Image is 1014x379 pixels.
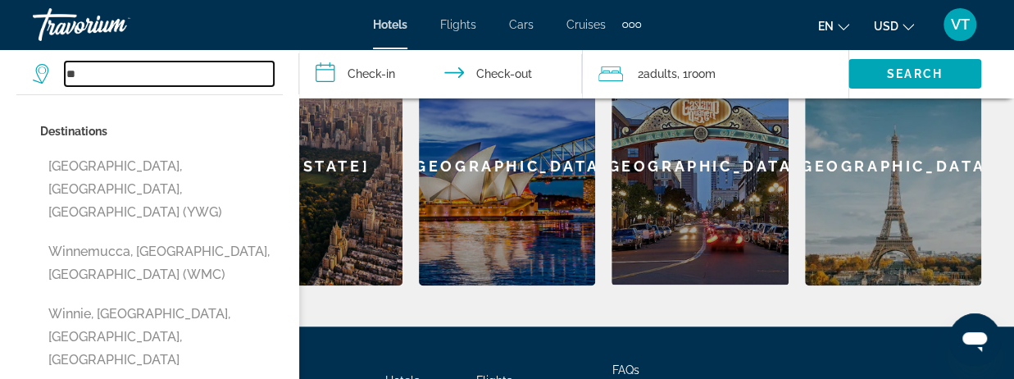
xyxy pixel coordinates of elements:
a: [GEOGRAPHIC_DATA] [612,48,788,285]
iframe: Button to launch messaging window [948,313,1001,366]
a: Flights [440,18,476,31]
span: Room [688,67,716,80]
span: VT [951,16,970,33]
span: , 1 [677,62,716,85]
span: 2 [638,62,677,85]
span: Search [887,67,943,80]
button: Winnie, [GEOGRAPHIC_DATA], [GEOGRAPHIC_DATA], [GEOGRAPHIC_DATA] [40,299,283,376]
a: Cruises [566,18,606,31]
button: Winnemucca, [GEOGRAPHIC_DATA], [GEOGRAPHIC_DATA] (WMC) [40,236,283,290]
button: Change language [818,14,849,38]
span: USD [874,20,898,33]
a: [GEOGRAPHIC_DATA] [419,48,595,285]
button: Change currency [874,14,914,38]
a: [GEOGRAPHIC_DATA] [805,48,981,285]
a: Travorium [33,3,197,46]
button: User Menu [939,7,981,42]
button: Extra navigation items [622,11,641,38]
span: en [818,20,834,33]
a: FAQs [612,363,639,377]
button: Travelers: 2 adults, 0 children [582,49,848,98]
button: [GEOGRAPHIC_DATA], [GEOGRAPHIC_DATA], [GEOGRAPHIC_DATA] (YWG) [40,151,283,228]
span: Adults [643,67,677,80]
button: Check in and out dates [299,49,582,98]
button: Search [848,59,981,89]
div: [GEOGRAPHIC_DATA] [612,48,788,285]
a: Hotels [373,18,407,31]
p: Destinations [40,120,283,143]
a: Cars [509,18,534,31]
a: [US_STATE] [225,48,402,285]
